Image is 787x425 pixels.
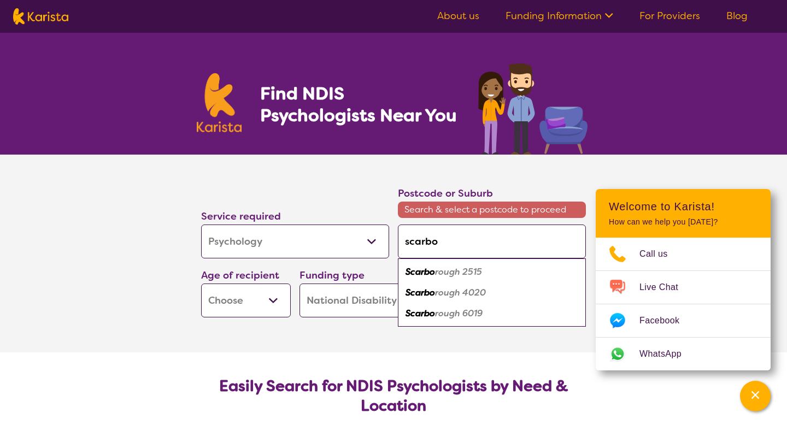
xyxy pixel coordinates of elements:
[474,59,590,155] img: psychology
[740,381,771,411] button: Channel Menu
[435,266,482,278] em: rough 2515
[596,189,771,370] div: Channel Menu
[197,73,242,132] img: Karista logo
[639,9,700,22] a: For Providers
[398,187,493,200] label: Postcode or Suburb
[13,8,68,25] img: Karista logo
[435,308,483,319] em: rough 6019
[609,200,757,213] h2: Welcome to Karista!
[726,9,748,22] a: Blog
[639,279,691,296] span: Live Chat
[639,312,692,329] span: Facebook
[596,338,771,370] a: Web link opens in a new tab.
[406,287,435,298] em: Scarbo
[201,269,279,282] label: Age of recipient
[403,282,580,303] div: Scarborough 4020
[437,9,479,22] a: About us
[260,82,462,126] h1: Find NDIS Psychologists Near You
[398,202,586,218] span: Search & select a postcode to proceed
[639,346,695,362] span: WhatsApp
[609,217,757,227] p: How can we help you [DATE]?
[210,376,577,416] h2: Easily Search for NDIS Psychologists by Need & Location
[506,9,613,22] a: Funding Information
[403,303,580,324] div: Scarborough 6019
[201,210,281,223] label: Service required
[398,225,586,258] input: Type
[639,246,681,262] span: Call us
[403,262,580,282] div: Scarborough 2515
[406,266,435,278] em: Scarbo
[596,238,771,370] ul: Choose channel
[435,287,486,298] em: rough 4020
[299,269,365,282] label: Funding type
[406,308,435,319] em: Scarbo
